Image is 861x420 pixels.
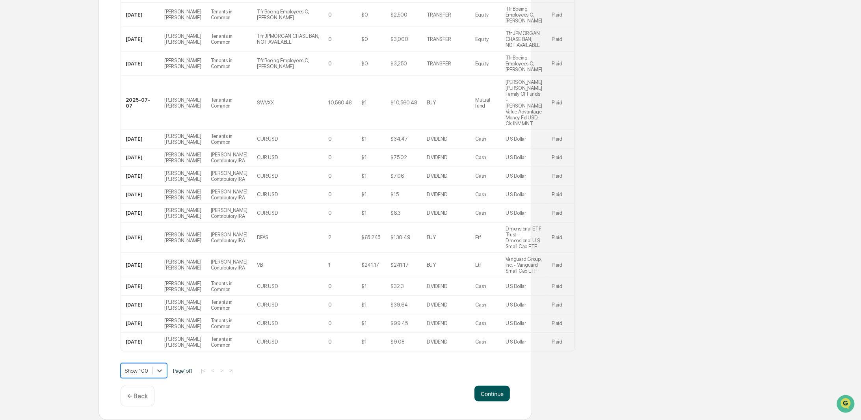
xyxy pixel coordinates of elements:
[16,99,51,107] span: Preclearance
[328,339,332,345] div: 0
[361,191,366,197] div: $1
[547,3,574,27] td: Plaid
[209,367,217,374] button: <
[391,234,410,240] div: $130.49
[506,256,543,274] div: Vanguard Group, Inc. - Vanguard Small Cap ETF
[506,6,543,24] div: Tfr Boeing Employees C, [PERSON_NAME]
[206,186,253,204] td: [PERSON_NAME] Contributory IRA
[506,226,543,249] div: Dimensional ETF Trust - Dimensional U.S. Small Cap ETF
[391,339,405,345] div: $9.08
[391,210,401,216] div: $6.3
[8,115,14,121] div: 🔎
[16,114,50,122] span: Data Lookup
[257,339,277,345] div: CUR:USD
[27,68,100,74] div: We're available if you need us!
[547,130,574,149] td: Plaid
[328,61,332,67] div: 0
[506,79,543,126] div: [PERSON_NAME] [PERSON_NAME] Family Of Funds - [PERSON_NAME] Value Advantage Money Fd USD Cls INV MNT
[361,339,366,345] div: $1
[361,136,366,142] div: $1
[121,223,160,253] td: [DATE]
[427,302,447,308] div: DIVIDEND
[121,204,160,223] td: [DATE]
[121,27,160,52] td: [DATE]
[121,76,160,130] td: 2025-07-07
[164,97,201,109] div: [PERSON_NAME] [PERSON_NAME]
[506,30,543,48] div: Tfr JPMORGAN CHASE BAN, NOT AVAILABLE
[475,262,481,268] div: Etf
[427,234,436,240] div: BUY
[328,302,332,308] div: 0
[164,232,201,243] div: [PERSON_NAME] [PERSON_NAME]
[506,320,526,326] div: U S Dollar
[427,191,447,197] div: DIVIDEND
[475,320,486,326] div: Cash
[427,210,447,216] div: DIVIDEND
[328,136,332,142] div: 0
[475,234,481,240] div: Etf
[257,173,277,179] div: CUR:USD
[121,130,160,149] td: [DATE]
[475,97,496,109] div: Mutual fund
[206,52,253,76] td: Tenants in Common
[547,296,574,314] td: Plaid
[164,299,201,311] div: [PERSON_NAME] [PERSON_NAME]
[199,367,208,374] button: |<
[361,100,366,106] div: $1
[164,9,201,20] div: [PERSON_NAME] [PERSON_NAME]
[206,130,253,149] td: Tenants in Common
[121,314,160,333] td: [DATE]
[328,320,332,326] div: 0
[65,99,98,107] span: Attestations
[328,36,332,42] div: 0
[121,333,160,351] td: [DATE]
[121,253,160,277] td: [DATE]
[475,36,488,42] div: Equity
[475,61,488,67] div: Equity
[164,259,201,271] div: [PERSON_NAME] [PERSON_NAME]
[506,154,526,160] div: U S Dollar
[257,262,262,268] div: VB
[328,210,332,216] div: 0
[391,100,417,106] div: $10,560.48
[427,173,447,179] div: DIVIDEND
[361,234,380,240] div: $65.245
[361,154,366,160] div: $1
[506,173,526,179] div: U S Dollar
[121,167,160,186] td: [DATE]
[361,210,366,216] div: $1
[547,314,574,333] td: Plaid
[121,52,160,76] td: [DATE]
[257,136,277,142] div: CUR:USD
[54,96,101,110] a: 🗄️Attestations
[506,302,526,308] div: U S Dollar
[206,296,253,314] td: Tenants in Common
[164,170,201,182] div: [PERSON_NAME] [PERSON_NAME]
[328,191,332,197] div: 0
[547,149,574,167] td: Plaid
[547,223,574,253] td: Plaid
[836,394,857,415] iframe: Open customer support
[5,111,53,125] a: 🔎Data Lookup
[475,12,488,18] div: Equity
[475,154,486,160] div: Cash
[121,149,160,167] td: [DATE]
[257,283,277,289] div: CUR:USD
[206,149,253,167] td: [PERSON_NAME] Contributory IRA
[257,154,277,160] div: CUR:USD
[56,133,95,139] a: Powered byPylon
[257,58,319,69] div: Tfr Boeing Employees C, [PERSON_NAME]
[257,234,268,240] div: DFAS
[475,136,486,142] div: Cash
[475,173,486,179] div: Cash
[391,302,407,308] div: $39.64
[121,3,160,27] td: [DATE]
[57,100,63,106] div: 🗄️
[475,283,486,289] div: Cash
[164,33,201,45] div: [PERSON_NAME] [PERSON_NAME]
[127,392,148,400] p: ← Back
[164,152,201,164] div: [PERSON_NAME] [PERSON_NAME]
[427,61,451,67] div: TRANSFER
[8,16,143,29] p: How can we help?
